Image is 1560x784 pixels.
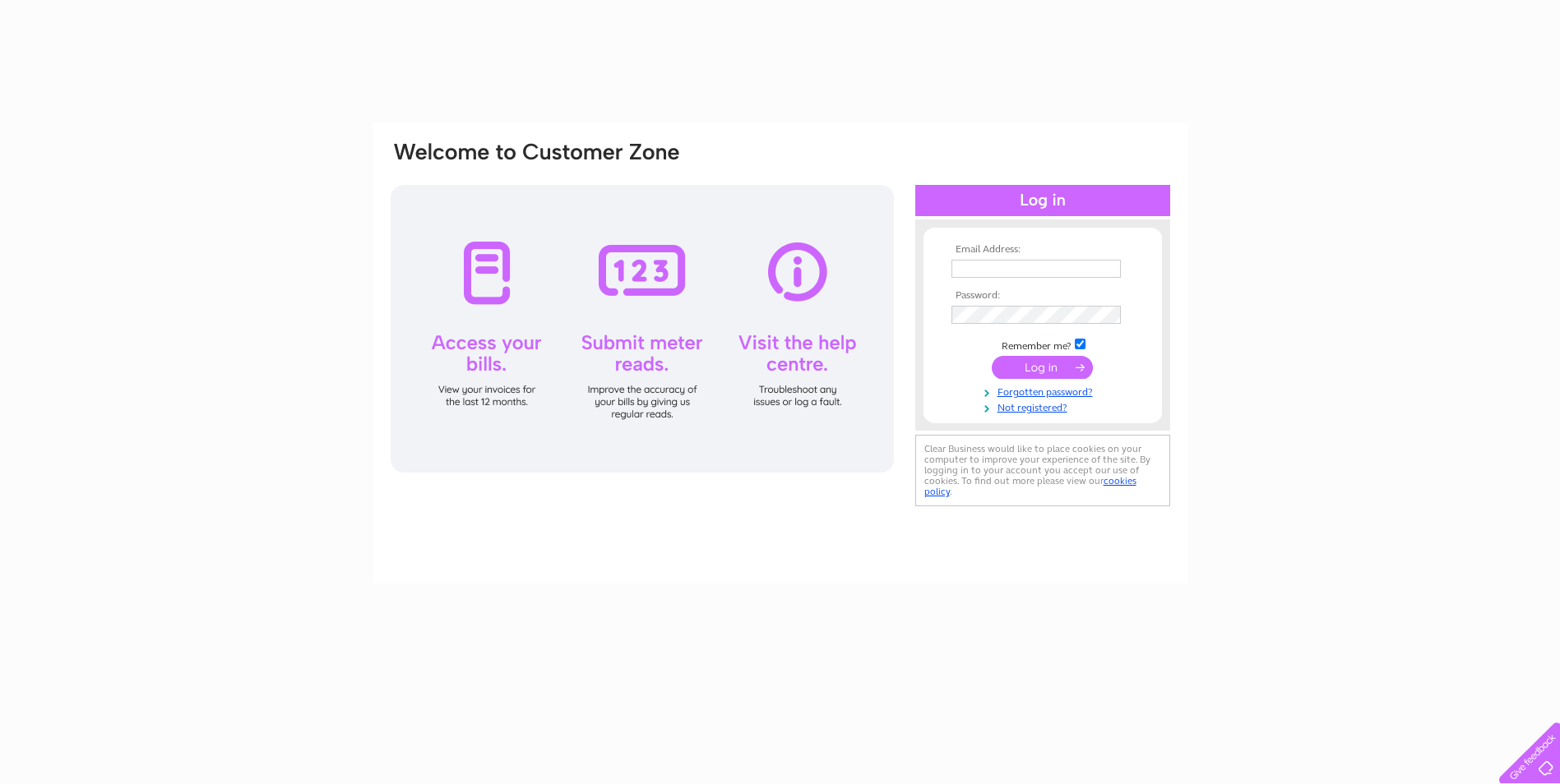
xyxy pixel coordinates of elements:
[947,244,1138,256] th: Email Address:
[951,399,1138,414] a: Not registered?
[992,356,1093,379] input: Submit
[951,383,1138,399] a: Forgotten password?
[924,475,1136,497] a: cookies policy
[947,290,1138,302] th: Password:
[947,336,1138,353] td: Remember me?
[915,435,1170,506] div: Clear Business would like to place cookies on your computer to improve your experience of the sit...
